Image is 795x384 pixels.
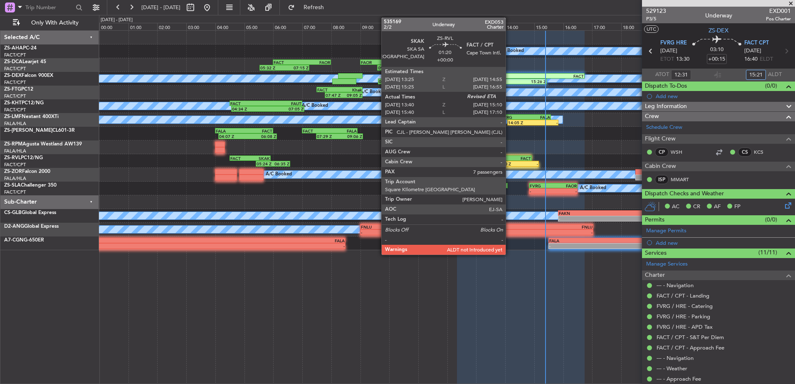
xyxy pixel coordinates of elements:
[693,203,700,211] span: CR
[303,128,330,133] div: FACT
[273,23,302,30] div: 06:00
[4,121,26,127] a: FALA/HLA
[4,52,26,58] a: FACT/CPT
[467,52,479,57] div: 12:40 Z
[656,93,791,100] div: Add new
[744,55,758,64] span: 16:40
[533,120,557,125] div: -
[645,271,665,280] span: Charter
[644,25,659,33] button: UTC
[671,70,691,80] input: --:--
[549,244,708,249] div: -
[266,168,292,181] div: A/C Booked
[760,55,773,64] span: ELDT
[412,79,446,84] div: 11:59 Z
[268,106,304,111] div: 07:05 Z
[754,148,773,156] a: KCS
[176,244,345,249] div: -
[4,87,21,92] span: ZS-FTG
[4,183,57,188] a: ZS-SLAChallenger 350
[646,7,666,15] span: 529123
[296,5,331,10] span: Refresh
[330,128,357,133] div: FALA
[530,183,553,188] div: FVRG
[408,230,455,235] div: -
[486,224,540,229] div: FALA
[657,323,713,330] a: FVRG / HRE - APD Tax
[418,23,447,30] div: 11:00
[458,79,502,84] div: 12:21 Z
[101,17,133,24] div: [DATE] - [DATE]
[486,230,540,235] div: -
[768,71,782,79] span: ALDT
[646,227,686,235] a: Manage Permits
[4,142,82,147] a: ZS-RPMAgusta Westland AW139
[646,123,682,132] a: Schedule Crew
[553,183,577,188] div: FAOR
[4,169,50,174] a: ZS-ZORFalcon 2000
[284,1,334,14] button: Refresh
[274,60,302,65] div: FACT
[302,23,331,30] div: 07:00
[657,334,724,341] a: FACT / CPT - S&T Per Diem
[496,161,517,166] div: 13:40 Z
[4,59,22,64] span: ZS-DCA
[501,115,526,120] div: FVRG
[734,203,741,211] span: FP
[4,224,59,229] a: D2-ANGGlobal Express
[4,114,22,119] span: ZS-LMF
[655,175,669,184] div: ISP
[765,215,777,224] span: (0/0)
[645,102,687,111] span: Leg Information
[260,65,284,70] div: 05:32 Z
[232,106,268,111] div: 04:34 Z
[508,120,533,125] div: 14:05 Z
[657,354,694,362] a: --- - Navigation
[302,60,330,65] div: FAOR
[476,23,505,30] div: 13:00
[502,79,546,84] div: 15:26 Z
[462,183,484,188] div: FALA
[331,23,360,30] div: 08:00
[4,224,24,229] span: D2-ANG
[657,303,713,310] a: FVRG / HRE - Catering
[657,313,710,320] a: FVRG / HRE - Parking
[517,161,538,166] div: -
[4,210,22,215] span: CS-GLB
[766,15,791,22] span: Pos Charter
[360,86,386,98] div: A/C Booked
[481,189,501,194] div: 13:54 Z
[4,155,21,160] span: ZS-RVL
[714,203,721,211] span: AF
[4,101,22,106] span: ZS-KHT
[559,216,711,221] div: -
[479,52,490,57] div: 13:31 Z
[765,81,777,90] span: (0/0)
[645,134,676,144] span: Flight Crew
[244,128,272,133] div: FACT
[766,7,791,15] span: EXD001
[405,65,432,70] div: 11:31 Z
[645,249,667,258] span: Services
[22,20,88,26] span: Only With Activity
[4,59,46,64] a: ZS-DCALearjet 45
[4,73,53,78] a: ZS-DEXFalcon 900EX
[461,189,481,194] div: 12:28 Z
[660,39,687,47] span: FVRG HRE
[705,11,732,20] div: Underway
[4,128,75,133] a: ZS-[PERSON_NAME]CL601-3R
[530,189,553,194] div: -
[4,238,44,243] a: A7-CGNG-650ER
[646,15,666,22] span: P3/5
[621,23,650,30] div: 18:00
[4,142,22,147] span: ZS-RPM
[535,74,584,79] div: FACT
[4,148,26,154] a: FALA/HLA
[540,224,593,229] div: FNLU
[657,344,724,351] a: FACT / CPT - Approach Fee
[540,230,593,235] div: -
[9,16,90,30] button: Only With Activity
[645,81,687,91] span: Dispatch To-Dos
[4,189,26,195] a: FACT/CPT
[389,23,418,30] div: 10:00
